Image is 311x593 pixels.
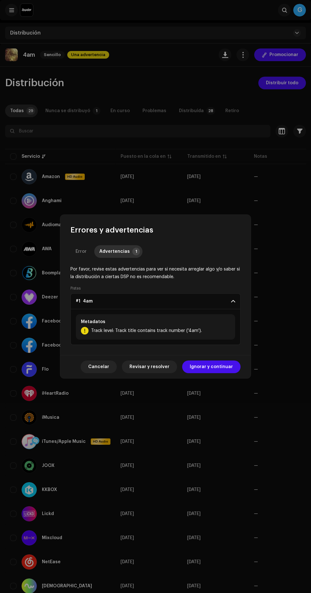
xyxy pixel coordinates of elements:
[91,327,202,335] span: Track level: Track title contains track number ('4am').
[132,248,140,255] p-badge: 1
[70,225,153,235] span: Errores y advertencias
[76,299,93,304] span: #1 4am
[81,319,230,324] div: Metadatos
[70,309,241,345] p-accordion-content: #1 4am
[122,360,177,373] button: Revisar y resolver
[182,360,241,373] button: Ignorar y continuar
[88,360,109,373] span: Cancelar
[70,293,241,309] p-accordion-header: #1 4am
[70,286,81,291] label: Pistas
[190,360,233,373] span: Ignorar y continuar
[76,245,87,258] div: Error
[99,245,130,258] div: Advertencias
[70,265,241,281] div: Por favor, revise estas advertencias para ver si necesita arreglar algo y/o saber si la distribuc...
[129,360,169,373] span: Revisar y resolver
[81,360,117,373] button: Cancelar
